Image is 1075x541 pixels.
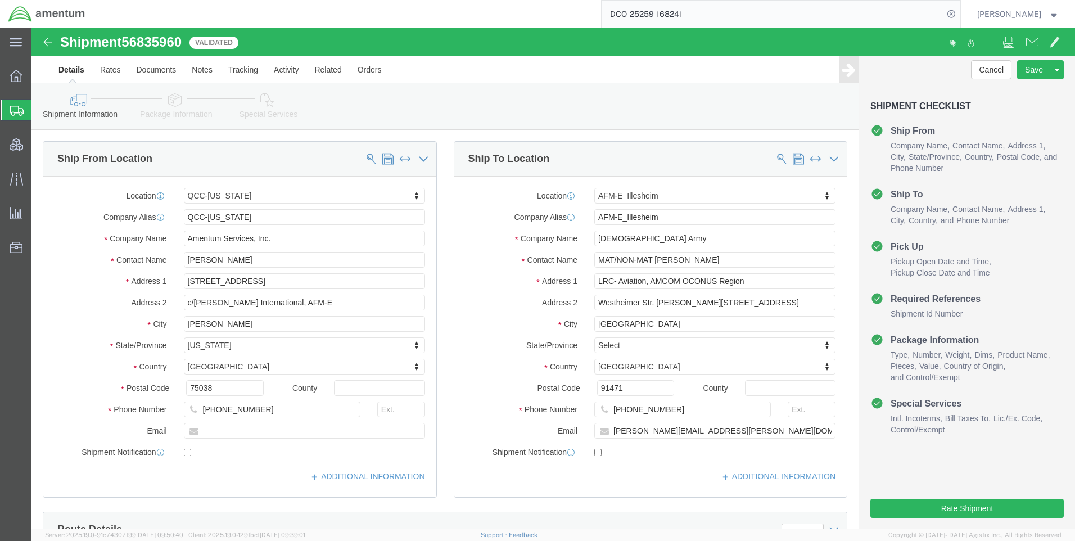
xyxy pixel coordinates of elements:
[977,7,1060,21] button: [PERSON_NAME]
[509,531,537,538] a: Feedback
[888,530,1062,540] span: Copyright © [DATE]-[DATE] Agistix Inc., All Rights Reserved
[8,6,85,22] img: logo
[602,1,943,28] input: Search for shipment number, reference number
[136,531,183,538] span: [DATE] 09:50:40
[45,531,183,538] span: Server: 2025.19.0-91c74307f99
[31,28,1075,529] iframe: FS Legacy Container
[260,531,305,538] span: [DATE] 09:39:01
[188,531,305,538] span: Client: 2025.19.0-129fbcf
[977,8,1041,20] span: Ray Cheatteam
[481,531,509,538] a: Support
